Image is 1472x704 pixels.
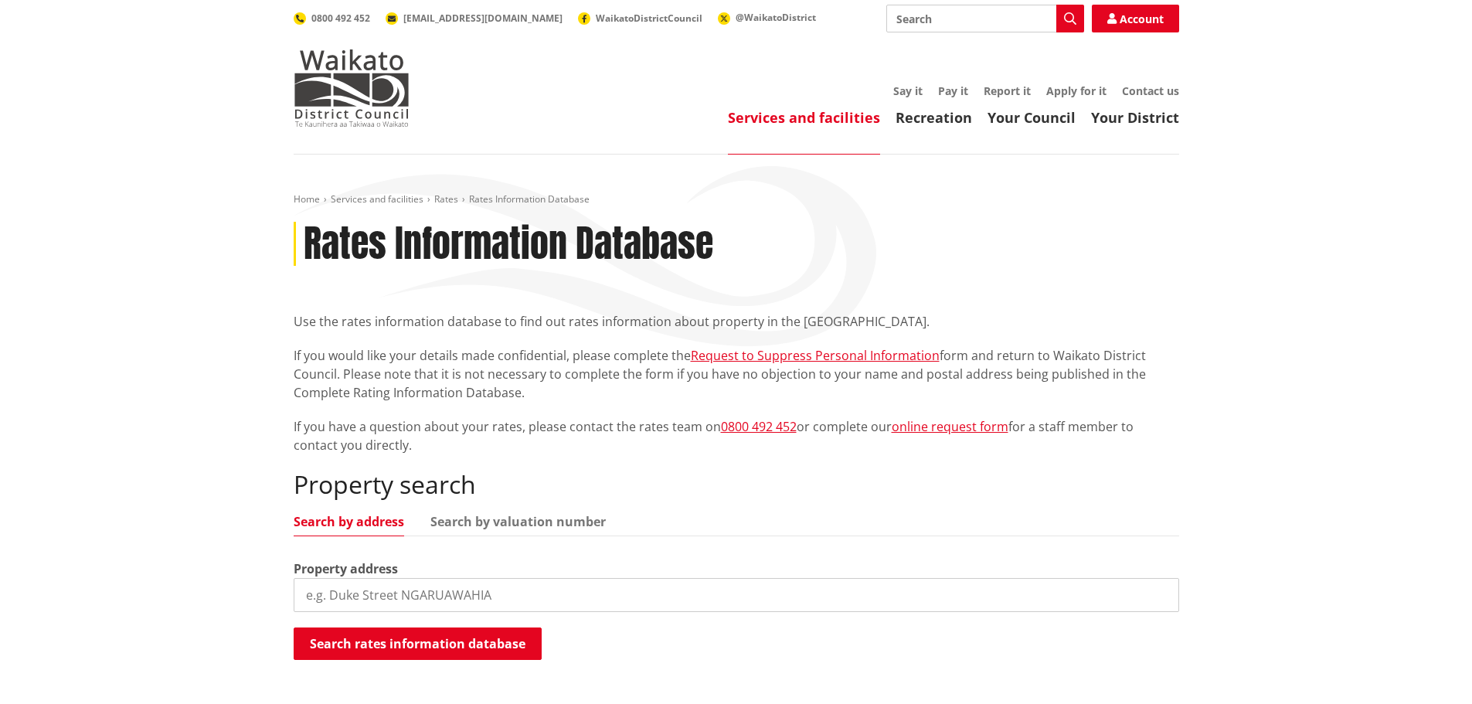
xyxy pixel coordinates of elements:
a: Search by valuation number [430,515,606,528]
label: Property address [294,559,398,578]
input: Search input [886,5,1084,32]
h2: Property search [294,470,1179,499]
p: Use the rates information database to find out rates information about property in the [GEOGRAPHI... [294,312,1179,331]
a: Apply for it [1046,83,1107,98]
a: WaikatoDistrictCouncil [578,12,702,25]
img: Waikato District Council - Te Kaunihera aa Takiwaa o Waikato [294,49,410,127]
a: [EMAIL_ADDRESS][DOMAIN_NAME] [386,12,563,25]
a: Search by address [294,515,404,528]
a: Account [1092,5,1179,32]
p: If you would like your details made confidential, please complete the form and return to Waikato ... [294,346,1179,402]
a: Services and facilities [331,192,423,206]
a: Your Council [988,108,1076,127]
a: Services and facilities [728,108,880,127]
a: @WaikatoDistrict [718,11,816,24]
a: Report it [984,83,1031,98]
a: Your District [1091,108,1179,127]
a: Home [294,192,320,206]
input: e.g. Duke Street NGARUAWAHIA [294,578,1179,612]
span: 0800 492 452 [311,12,370,25]
span: Rates Information Database [469,192,590,206]
p: If you have a question about your rates, please contact the rates team on or complete our for a s... [294,417,1179,454]
a: online request form [892,418,1008,435]
a: Contact us [1122,83,1179,98]
a: 0800 492 452 [721,418,797,435]
nav: breadcrumb [294,193,1179,206]
a: 0800 492 452 [294,12,370,25]
a: Say it [893,83,923,98]
span: @WaikatoDistrict [736,11,816,24]
a: Request to Suppress Personal Information [691,347,940,364]
a: Recreation [896,108,972,127]
span: WaikatoDistrictCouncil [596,12,702,25]
a: Rates [434,192,458,206]
h1: Rates Information Database [304,222,713,267]
span: [EMAIL_ADDRESS][DOMAIN_NAME] [403,12,563,25]
a: Pay it [938,83,968,98]
button: Search rates information database [294,627,542,660]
